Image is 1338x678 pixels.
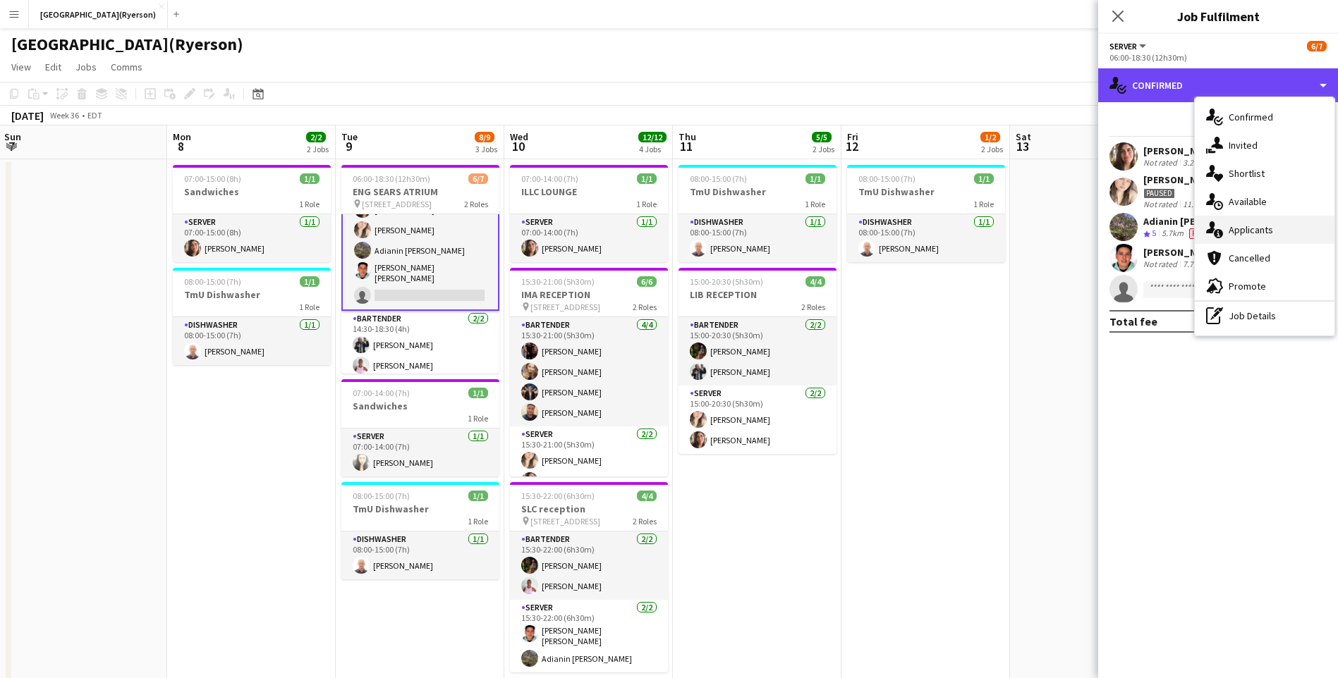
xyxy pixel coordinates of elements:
span: Sun [4,130,21,143]
div: 2 Jobs [307,144,329,154]
span: View [11,61,31,73]
span: 07:00-15:00 (8h) [184,173,241,184]
app-card-role: SERVER5A4/506:00-18:30 (12h30m)[PERSON_NAME][PERSON_NAME]Adianin [PERSON_NAME][PERSON_NAME] [PERS... [341,174,499,311]
app-card-role: SERVER2/215:30-22:00 (6h30m)[PERSON_NAME] [PERSON_NAME]Adianin [PERSON_NAME] [510,600,668,672]
span: Cancelled [1229,252,1270,264]
div: Crew has different fees then in role [1186,228,1210,240]
app-card-role: BARTENDER4/415:30-21:00 (5h30m)[PERSON_NAME][PERSON_NAME][PERSON_NAME][PERSON_NAME] [510,317,668,426]
span: 12 [845,138,858,154]
h3: ENG SEARS ATRIUM [341,185,499,198]
div: 06:00-18:30 (12h30m) [1109,52,1327,63]
span: 2 Roles [464,199,488,209]
span: 1/1 [805,173,825,184]
app-job-card: 08:00-15:00 (7h)1/1TmU Dishwasher1 RoleDISHWASHER1/108:00-15:00 (7h)[PERSON_NAME] [679,165,837,262]
app-job-card: 07:00-14:00 (7h)1/1Sandwiches1 RoleSERVER1/107:00-14:00 (7h)[PERSON_NAME] [341,379,499,476]
app-job-card: 07:00-15:00 (8h)1/1Sandwiches1 RoleSERVER1/107:00-15:00 (8h)[PERSON_NAME] [173,165,331,262]
div: Not rated [1143,259,1180,270]
app-card-role: DISHWASHER1/108:00-15:00 (7h)[PERSON_NAME] [173,317,331,365]
span: 7 [2,138,21,154]
app-card-role: SERVER1/107:00-14:00 (7h)[PERSON_NAME] [510,214,668,262]
app-job-card: 15:00-20:30 (5h30m)4/4LIB RECEPTION2 RolesBARTENDER2/215:00-20:30 (5h30m)[PERSON_NAME][PERSON_NAM... [679,268,837,454]
div: 11.9km [1180,199,1212,210]
span: [STREET_ADDRESS] [530,516,600,526]
span: Fee [1189,228,1208,239]
span: 1/1 [300,173,320,184]
span: Tue [341,130,358,143]
div: 2 Jobs [813,144,834,154]
h3: IMA RECEPTION [510,288,668,301]
div: [PERSON_NAME] [PERSON_NAME] [1143,246,1295,259]
span: [STREET_ADDRESS] [362,199,432,209]
span: SERVER [1109,41,1137,51]
span: 1 Role [636,199,657,209]
div: 3.2km [1180,157,1208,168]
div: Not rated [1143,157,1180,168]
div: [PERSON_NAME] [1143,144,1231,157]
app-card-role: BARTENDER2/215:00-20:30 (5h30m)[PERSON_NAME][PERSON_NAME] [679,317,837,386]
span: 1/1 [300,276,320,287]
span: 1 Role [299,302,320,312]
div: 7.7km [1180,259,1208,270]
span: 4/4 [637,491,657,501]
button: [GEOGRAPHIC_DATA](Ryerson) [29,1,168,28]
div: Not rated [1143,199,1180,210]
span: 15:00-20:30 (5h30m) [690,276,763,287]
div: 4 Jobs [639,144,666,154]
span: Edit [45,61,61,73]
a: View [6,58,37,76]
span: 6/7 [468,173,488,184]
span: Mon [173,130,191,143]
h3: TmU Dishwasher [341,503,499,515]
app-job-card: 08:00-15:00 (7h)1/1TmU Dishwasher1 RoleDISHWASHER1/108:00-15:00 (7h)[PERSON_NAME] [847,165,1005,262]
app-card-role: SERVER2/215:30-21:00 (5h30m)[PERSON_NAME][PERSON_NAME] [510,426,668,495]
span: 2/2 [306,132,326,142]
span: 11 [676,138,696,154]
app-job-card: 08:00-15:00 (7h)1/1TmU Dishwasher1 RoleDISHWASHER1/108:00-15:00 (7h)[PERSON_NAME] [173,268,331,365]
span: 6/6 [637,276,657,287]
span: 9 [339,138,358,154]
span: 15:30-21:00 (5h30m) [521,276,595,287]
app-job-card: 08:00-15:00 (7h)1/1TmU Dishwasher1 RoleDISHWASHER1/108:00-15:00 (7h)[PERSON_NAME] [341,482,499,579]
span: 1 Role [973,199,994,209]
app-card-role: SERVER2/215:00-20:30 (5h30m)[PERSON_NAME][PERSON_NAME] [679,386,837,454]
div: [DATE] [11,109,44,123]
span: [STREET_ADDRESS] [530,302,600,312]
span: Week 36 [47,110,82,121]
h3: Job Fulfilment [1098,7,1338,25]
app-job-card: 06:00-18:30 (12h30m)6/7ENG SEARS ATRIUM [STREET_ADDRESS]2 RolesSERVER5A4/506:00-18:30 (12h30m)[PE... [341,165,499,374]
span: 1/1 [974,173,994,184]
span: 5/5 [812,132,832,142]
a: Comms [105,58,148,76]
a: Edit [39,58,67,76]
span: 1 Role [299,199,320,209]
app-card-role: DISHWASHER1/108:00-15:00 (7h)[PERSON_NAME] [341,531,499,579]
span: 13 [1014,138,1031,154]
span: Confirmed [1229,111,1273,123]
h3: TmU Dishwasher [173,288,331,301]
span: Applicants [1229,223,1273,236]
span: Invited [1229,139,1258,152]
div: Confirmed [1098,68,1338,102]
h3: ILLC LOUNGE [510,185,668,198]
app-job-card: 07:00-14:00 (7h)1/1ILLC LOUNGE1 RoleSERVER1/107:00-14:00 (7h)[PERSON_NAME] [510,165,668,262]
span: Sat [1016,130,1031,143]
h3: Sandwiches [173,185,331,198]
span: Available [1229,195,1267,208]
span: Comms [111,61,142,73]
div: [PERSON_NAME] [1143,173,1236,186]
span: 15:30-22:00 (6h30m) [521,491,595,501]
span: 1/2 [980,132,1000,142]
app-job-card: 15:30-21:00 (5h30m)6/6IMA RECEPTION [STREET_ADDRESS]2 RolesBARTENDER4/415:30-21:00 (5h30m)[PERSON... [510,268,668,476]
app-job-card: 15:30-22:00 (6h30m)4/4SLC reception [STREET_ADDRESS]2 RolesBARTENDER2/215:30-22:00 (6h30m)[PERSON... [510,482,668,672]
span: Shortlist [1229,167,1265,180]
